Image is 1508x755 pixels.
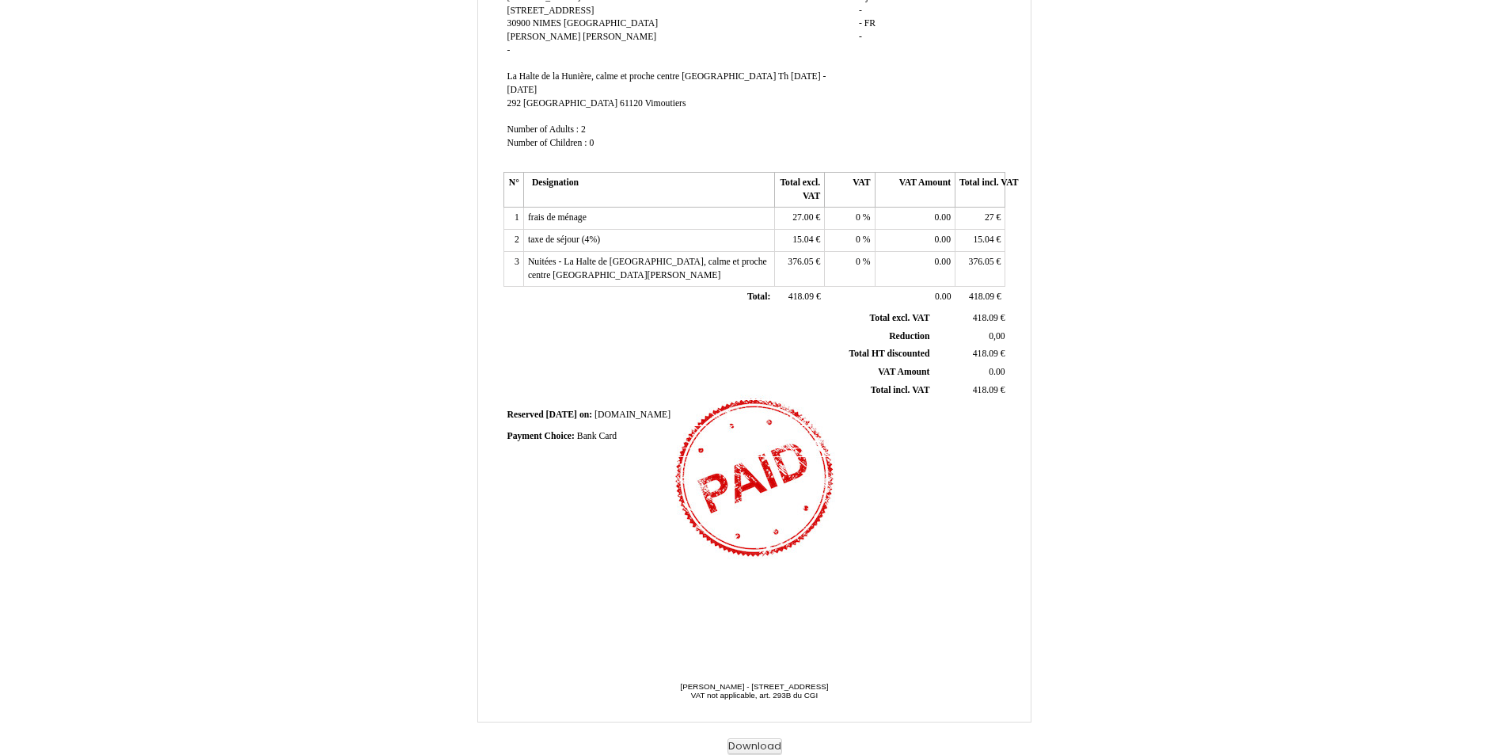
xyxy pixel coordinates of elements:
[955,287,1005,309] td: €
[747,292,770,302] span: Total:
[581,124,586,135] span: 2
[859,32,862,42] span: -
[792,235,813,245] span: 15.04
[507,32,581,42] span: [PERSON_NAME]
[774,251,824,286] td: €
[583,32,656,42] span: [PERSON_NAME]
[507,6,594,16] span: [STREET_ADDRESS]
[792,212,813,223] span: 27.00
[774,208,824,230] td: €
[859,18,862,29] span: -
[985,212,994,223] span: 27
[935,212,951,223] span: 0.00
[523,173,774,208] th: Designation
[546,410,577,420] span: [DATE]
[856,212,860,223] span: 0
[955,208,1005,230] td: €
[864,18,876,29] span: FR
[507,431,575,441] span: Payment Choice:
[989,367,1005,377] span: 0.00
[691,691,818,700] span: VAT not applicable, art. 293B du CGI
[825,230,875,252] td: %
[870,313,930,323] span: Total excl. VAT
[933,310,1008,327] td: €
[973,235,993,245] span: 15.04
[935,235,951,245] span: 0.00
[871,385,930,395] span: Total incl. VAT
[878,367,929,377] span: VAT Amount
[533,18,561,29] span: NIMES
[727,738,782,755] button: Download
[973,313,998,323] span: 418.09
[528,212,587,223] span: frais de ménage
[507,138,587,148] span: Number of Children :
[774,287,824,309] td: €
[935,257,951,267] span: 0.00
[528,257,767,280] span: Nuitées - La Halte de [GEOGRAPHIC_DATA], calme et proche centre [GEOGRAPHIC_DATA][PERSON_NAME]
[955,251,1005,286] td: €
[788,257,813,267] span: 376.05
[577,431,617,441] span: Bank Card
[503,173,523,208] th: N°
[788,292,814,302] span: 418.09
[507,98,618,109] span: 292 [GEOGRAPHIC_DATA]
[989,331,1005,341] span: 0,00
[507,124,579,135] span: Number of Adults :
[969,257,994,267] span: 376.05
[507,71,777,82] span: La Halte de la Hunière, calme et proche centre [GEOGRAPHIC_DATA]
[507,45,511,55] span: -
[507,18,530,29] span: 30900
[503,208,523,230] td: 1
[935,292,951,302] span: 0.00
[589,138,594,148] span: 0
[856,235,860,245] span: 0
[933,381,1008,399] td: €
[825,251,875,286] td: %
[955,173,1005,208] th: Total incl. VAT
[859,6,862,16] span: -
[933,345,1008,364] td: €
[875,173,955,208] th: VAT Amount
[973,385,998,395] span: 418.09
[774,173,824,208] th: Total excl. VAT
[579,410,592,420] span: on:
[620,98,643,109] span: 61120
[955,230,1005,252] td: €
[503,230,523,252] td: 2
[825,173,875,208] th: VAT
[973,349,998,359] span: 418.09
[594,410,670,420] span: [DOMAIN_NAME]
[889,331,929,341] span: Reduction
[680,682,828,691] span: [PERSON_NAME] - [STREET_ADDRESS]
[507,71,826,95] span: Th [DATE] - [DATE]
[774,230,824,252] td: €
[969,292,994,302] span: 418.09
[645,98,686,109] span: Vimoutiers
[503,251,523,286] td: 3
[849,349,929,359] span: Total HT discounted
[528,235,600,245] span: taxe de séjour (4%)
[856,257,860,267] span: 0
[564,18,658,29] span: [GEOGRAPHIC_DATA]
[507,410,544,420] span: Reserved
[825,208,875,230] td: %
